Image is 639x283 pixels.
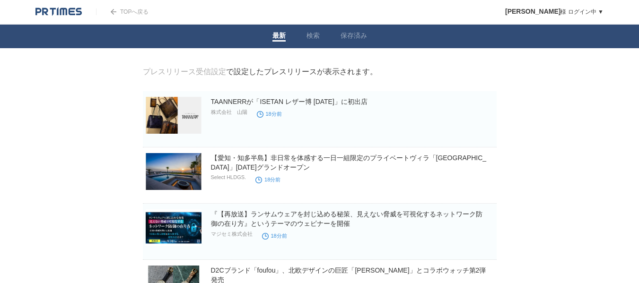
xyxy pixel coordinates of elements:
a: TOPへ戻る [96,9,149,15]
p: マジセミ株式会社 [211,231,253,238]
time: 18分前 [262,233,287,239]
time: 18分前 [255,177,280,182]
img: logo.png [35,7,82,17]
img: 『【再放送】ランサムウェアを封じ込める秘策、見えない脅威を可視化するネットワーク防御の在り方』というテーマのウェビナーを開催 [146,209,201,246]
div: で設定したプレスリリースが表示されます。 [143,67,377,77]
a: [PERSON_NAME]様 ログイン中 ▼ [505,9,604,15]
a: 保存済み [341,32,367,42]
time: 18分前 [257,111,282,117]
p: Select HLDGS. [211,174,246,180]
a: 『【再放送】ランサムウェアを封じ込める秘策、見えない脅威を可視化するネットワーク防御の在り方』というテーマのウェビナーを開催 [211,210,482,227]
span: [PERSON_NAME] [505,8,560,15]
a: TAANNERRが「ISETAN レザー博 [DATE]」に初出店 [211,98,368,105]
img: arrow.png [111,9,116,15]
a: 最新 [272,32,286,42]
a: 【愛知・知多半島】非日常を体感する一日一組限定のプライベートヴィラ「[GEOGRAPHIC_DATA]」[DATE]グランドオープン [211,154,487,171]
a: 検索 [306,32,320,42]
img: 【愛知・知多半島】非日常を体感する一日一組限定のプライベートヴィラ「CORAL SUITE VILLA chita」2025年10月1日グランドオープン [146,153,201,190]
a: プレスリリース受信設定 [143,68,226,76]
img: TAANNERRが「ISETAN レザー博 2025」に初出店 [146,97,201,134]
p: 株式会社 山陽 [211,109,247,116]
